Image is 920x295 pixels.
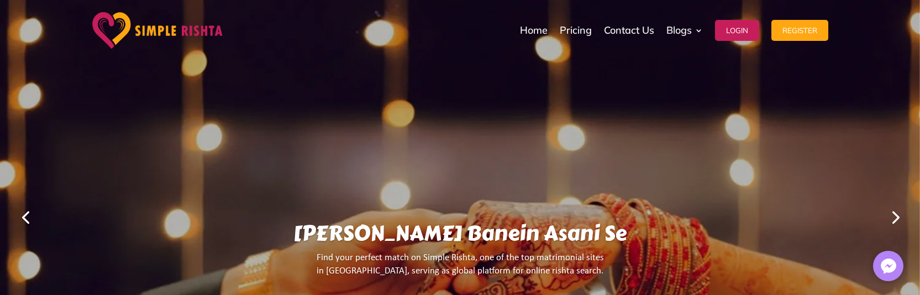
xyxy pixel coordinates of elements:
[232,224,688,254] h1: Digitizing the Traditional Matchmaking
[877,255,900,277] img: Messenger
[771,20,828,41] button: Register
[604,3,654,58] a: Contact Us
[560,3,592,58] a: Pricing
[771,3,828,58] a: Register
[715,3,759,58] a: Login
[520,3,548,58] a: Home
[666,3,703,58] a: Blogs
[715,20,759,41] button: Login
